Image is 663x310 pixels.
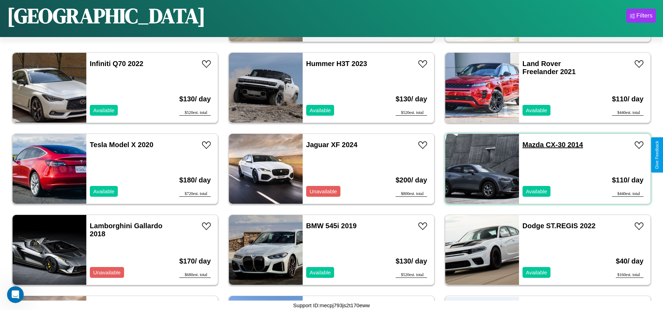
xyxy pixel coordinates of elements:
h3: $ 130 / day [179,88,211,110]
h3: $ 40 / day [616,250,643,272]
a: Mazda CX-30 2014 [523,141,583,149]
div: $ 440 est. total [612,110,643,116]
div: $ 520 est. total [396,272,427,278]
h3: $ 110 / day [612,169,643,191]
h3: $ 110 / day [612,88,643,110]
p: Available [526,187,547,196]
div: $ 520 est. total [396,110,427,116]
h3: $ 130 / day [396,88,427,110]
h3: $ 170 / day [179,250,211,272]
p: Available [526,106,547,115]
a: Land Rover Freelander 2021 [523,60,576,75]
div: $ 160 est. total [616,272,643,278]
a: Lamborghini Gallardo 2018 [90,222,163,238]
h3: $ 180 / day [179,169,211,191]
h1: [GEOGRAPHIC_DATA] [7,1,206,30]
p: Unavailable [310,187,337,196]
div: $ 800 est. total [396,191,427,197]
a: Tesla Model X 2020 [90,141,153,149]
iframe: Intercom live chat [7,286,24,303]
a: Dodge ST.REGIS 2022 [523,222,596,230]
p: Unavailable [93,268,121,277]
div: $ 680 est. total [179,272,211,278]
a: Hummer H3T 2023 [306,60,367,67]
p: Available [310,268,331,277]
p: Support ID: mecpj793js2t170eww [293,301,370,310]
a: Jaguar XF 2024 [306,141,358,149]
p: Available [310,106,331,115]
a: BMW 545i 2019 [306,222,357,230]
p: Available [526,268,547,277]
div: $ 720 est. total [179,191,211,197]
h3: $ 130 / day [396,250,427,272]
p: Available [93,106,115,115]
div: Give Feedback [655,141,660,169]
div: Filters [636,12,653,19]
a: Infiniti Q70 2022 [90,60,143,67]
div: $ 440 est. total [612,191,643,197]
h3: $ 200 / day [396,169,427,191]
button: Filters [626,9,656,23]
p: Available [93,187,115,196]
div: $ 520 est. total [179,110,211,116]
